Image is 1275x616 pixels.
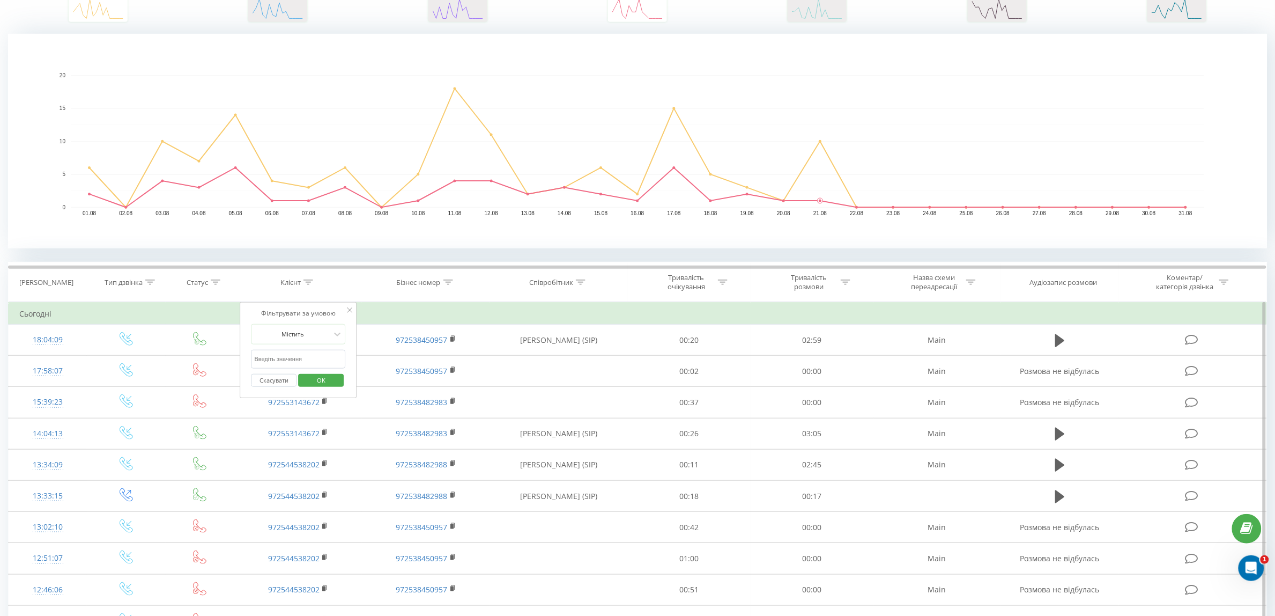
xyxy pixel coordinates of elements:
[192,211,206,217] text: 04.08
[251,374,297,387] button: Скасувати
[594,211,607,217] text: 15.08
[740,211,754,217] text: 19.08
[19,329,76,350] div: 18:04:09
[62,204,65,210] text: 0
[396,335,448,345] a: 972538450957
[1261,555,1269,564] span: 1
[19,278,73,287] div: [PERSON_NAME]
[490,418,628,449] td: [PERSON_NAME] (SIP)
[751,449,873,480] td: 02:45
[396,397,448,407] a: 972538482983
[996,211,1010,217] text: 26.08
[306,372,336,388] span: OK
[396,491,448,501] a: 972538482988
[850,211,863,217] text: 22.08
[1030,278,1098,287] div: Аудіозапис розмови
[396,553,448,563] a: 972538450957
[777,211,790,217] text: 20.08
[19,580,76,600] div: 12:46:06
[251,350,346,369] input: Введіть значення
[906,273,963,291] div: Назва схеми переадресації
[923,211,937,217] text: 24.08
[396,584,448,595] a: 972538450957
[751,512,873,543] td: 00:00
[60,138,66,144] text: 10
[1143,211,1156,217] text: 30.08
[1020,522,1100,532] span: Розмова не відбулась
[627,356,750,387] td: 00:02
[751,574,873,605] td: 00:00
[19,548,76,569] div: 12:51:07
[490,325,628,356] td: [PERSON_NAME] (SIP)
[627,449,750,480] td: 00:11
[62,172,65,178] text: 5
[19,361,76,382] div: 17:58:07
[412,211,425,217] text: 10.08
[485,211,498,217] text: 12.08
[396,459,448,470] a: 972538482988
[873,387,1001,418] td: Main
[751,481,873,512] td: 00:17
[1179,211,1192,217] text: 31.08
[873,325,1001,356] td: Main
[658,273,715,291] div: Тривалість очікування
[19,454,76,475] div: 13:34:09
[751,356,873,387] td: 00:00
[19,392,76,413] div: 15:39:23
[268,522,320,532] a: 972544538202
[397,278,441,287] div: Бізнес номер
[1033,211,1046,217] text: 27.08
[83,211,96,217] text: 01.08
[298,374,344,387] button: OK
[1020,584,1100,595] span: Розмова не відбулась
[1020,366,1100,376] span: Розмова не відбулась
[627,574,750,605] td: 00:51
[1239,555,1264,581] iframe: Intercom live chat
[887,211,900,217] text: 23.08
[8,34,1267,248] svg: A chart.
[751,418,873,449] td: 03:05
[251,308,346,319] div: Фільтрувати за умовою
[1106,211,1120,217] text: 29.08
[627,543,750,574] td: 01:00
[338,211,352,217] text: 08.08
[627,512,750,543] td: 00:42
[268,491,320,501] a: 972544538202
[396,366,448,376] a: 972538450957
[229,211,242,217] text: 05.08
[1154,273,1217,291] div: Коментар/категорія дзвінка
[19,517,76,538] div: 13:02:10
[873,449,1001,480] td: Main
[704,211,717,217] text: 18.08
[490,481,628,512] td: [PERSON_NAME] (SIP)
[155,211,169,217] text: 03.08
[268,428,320,438] a: 972553143672
[105,278,143,287] div: Тип дзвінка
[627,325,750,356] td: 00:20
[268,584,320,595] a: 972544538202
[60,72,66,78] text: 20
[187,278,208,287] div: Статус
[119,211,132,217] text: 02.08
[668,211,681,217] text: 17.08
[813,211,827,217] text: 21.08
[1069,211,1083,217] text: 28.08
[268,553,320,563] a: 972544538202
[631,211,644,217] text: 16.08
[751,543,873,574] td: 00:00
[873,543,1001,574] td: Main
[396,522,448,532] a: 972538450957
[9,303,1267,325] td: Сьогодні
[751,325,873,356] td: 02:59
[627,481,750,512] td: 00:18
[873,418,1001,449] td: Main
[1020,553,1100,563] span: Розмова не відбулась
[375,211,388,217] text: 09.08
[268,397,320,407] a: 972553143672
[448,211,462,217] text: 11.08
[396,428,448,438] a: 972538482983
[627,418,750,449] td: 00:26
[1020,397,1100,407] span: Розмова не відбулась
[265,211,279,217] text: 06.08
